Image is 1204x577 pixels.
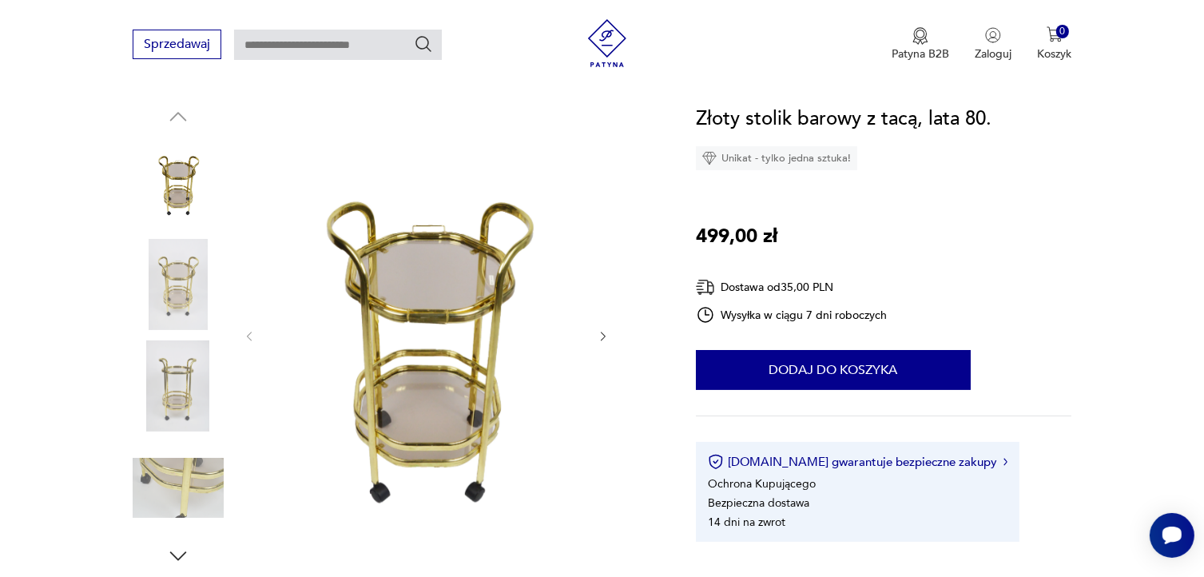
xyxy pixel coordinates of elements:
[1037,27,1071,62] button: 0Koszyk
[133,137,224,228] img: Zdjęcie produktu Złoty stolik barowy z tacą, lata 80.
[1150,513,1194,558] iframe: Smartsupp widget button
[708,515,785,530] li: 14 dni na zwrot
[696,277,715,297] img: Ikona dostawy
[708,454,724,470] img: Ikona certyfikatu
[133,443,224,534] img: Zdjęcie produktu Złoty stolik barowy z tacą, lata 80.
[892,27,949,62] a: Ikona medaluPatyna B2B
[1003,458,1008,466] img: Ikona strzałki w prawo
[696,104,991,134] h1: Złoty stolik barowy z tacą, lata 80.
[696,305,888,324] div: Wysyłka w ciągu 7 dni roboczych
[696,221,777,252] p: 499,00 zł
[1037,47,1071,62] p: Koszyk
[133,340,224,432] img: Zdjęcie produktu Złoty stolik barowy z tacą, lata 80.
[702,151,717,165] img: Ikona diamentu
[696,277,888,297] div: Dostawa od 35,00 PLN
[975,27,1011,62] button: Zaloguj
[708,476,816,491] li: Ochrona Kupującego
[133,40,221,51] a: Sprzedawaj
[985,27,1001,43] img: Ikonka użytkownika
[583,19,631,67] img: Patyna - sklep z meblami i dekoracjami vintage
[414,34,433,54] button: Szukaj
[696,350,971,390] button: Dodaj do koszyka
[892,27,949,62] button: Patyna B2B
[708,495,809,511] li: Bezpieczna dostawa
[133,30,221,59] button: Sprzedawaj
[1047,27,1063,43] img: Ikona koszyka
[892,47,949,62] p: Patyna B2B
[912,27,928,45] img: Ikona medalu
[1056,26,1070,39] div: 0
[708,454,1007,470] button: [DOMAIN_NAME] gwarantuje bezpieczne zakupy
[133,239,224,330] img: Zdjęcie produktu Złoty stolik barowy z tacą, lata 80.
[272,104,581,566] img: Zdjęcie produktu Złoty stolik barowy z tacą, lata 80.
[696,146,857,170] div: Unikat - tylko jedna sztuka!
[975,47,1011,62] p: Zaloguj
